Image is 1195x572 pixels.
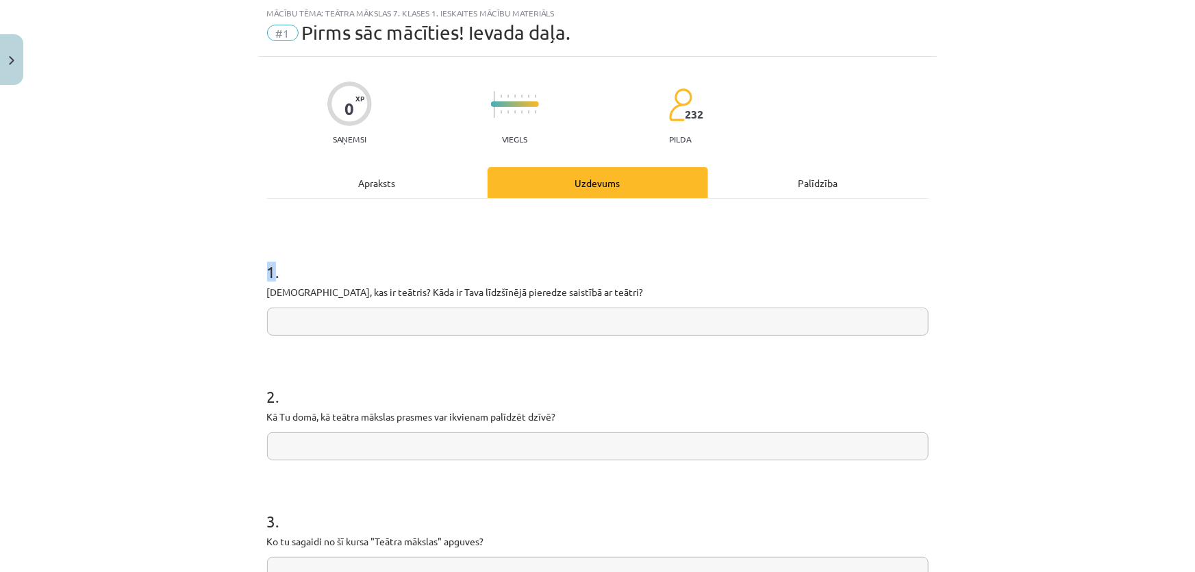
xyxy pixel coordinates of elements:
[708,167,929,198] div: Palīdzība
[267,363,929,406] h1: 2 .
[494,91,495,118] img: icon-long-line-d9ea69661e0d244f92f715978eff75569469978d946b2353a9bb055b3ed8787d.svg
[507,95,509,98] img: icon-short-line-57e1e144782c952c97e751825c79c345078a6d821885a25fce030b3d8c18986b.svg
[488,167,708,198] div: Uzdevums
[344,99,354,119] div: 0
[501,110,502,114] img: icon-short-line-57e1e144782c952c97e751825c79c345078a6d821885a25fce030b3d8c18986b.svg
[267,534,929,549] p: Ko tu sagaidi no šī kursa "Teātra mākslas" apguves?
[267,238,929,281] h1: 1 .
[535,110,536,114] img: icon-short-line-57e1e144782c952c97e751825c79c345078a6d821885a25fce030b3d8c18986b.svg
[267,25,299,41] span: #1
[514,110,516,114] img: icon-short-line-57e1e144782c952c97e751825c79c345078a6d821885a25fce030b3d8c18986b.svg
[521,95,523,98] img: icon-short-line-57e1e144782c952c97e751825c79c345078a6d821885a25fce030b3d8c18986b.svg
[668,88,692,122] img: students-c634bb4e5e11cddfef0936a35e636f08e4e9abd3cc4e673bd6f9a4125e45ecb1.svg
[355,95,364,102] span: XP
[507,110,509,114] img: icon-short-line-57e1e144782c952c97e751825c79c345078a6d821885a25fce030b3d8c18986b.svg
[267,285,929,299] p: [DEMOGRAPHIC_DATA], kas ir teātris? Kāda ir Tava līdzšīnējā pieredze saistībā ar teātri?
[669,134,691,144] p: pilda
[528,110,529,114] img: icon-short-line-57e1e144782c952c97e751825c79c345078a6d821885a25fce030b3d8c18986b.svg
[267,488,929,530] h1: 3 .
[302,21,571,44] span: Pirms sāc mācīties! Ievada daļa.
[267,8,929,18] div: Mācību tēma: Teātra mākslas 7. klases 1. ieskaites mācību materiāls
[501,95,502,98] img: icon-short-line-57e1e144782c952c97e751825c79c345078a6d821885a25fce030b3d8c18986b.svg
[535,95,536,98] img: icon-short-line-57e1e144782c952c97e751825c79c345078a6d821885a25fce030b3d8c18986b.svg
[685,108,704,121] span: 232
[267,167,488,198] div: Apraksts
[521,110,523,114] img: icon-short-line-57e1e144782c952c97e751825c79c345078a6d821885a25fce030b3d8c18986b.svg
[528,95,529,98] img: icon-short-line-57e1e144782c952c97e751825c79c345078a6d821885a25fce030b3d8c18986b.svg
[502,134,527,144] p: Viegls
[514,95,516,98] img: icon-short-line-57e1e144782c952c97e751825c79c345078a6d821885a25fce030b3d8c18986b.svg
[327,134,372,144] p: Saņemsi
[9,56,14,65] img: icon-close-lesson-0947bae3869378f0d4975bcd49f059093ad1ed9edebbc8119c70593378902aed.svg
[267,410,929,424] p: Kā Tu domā, kā teātra mākslas prasmes var ikvienam palīdzēt dzīvē?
